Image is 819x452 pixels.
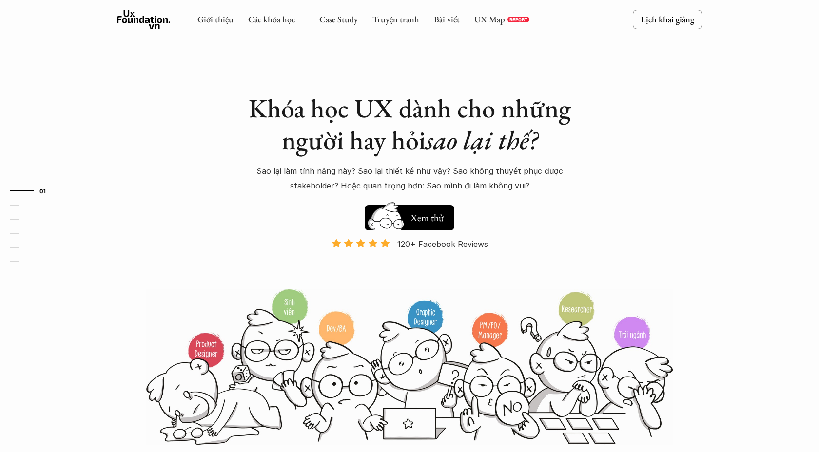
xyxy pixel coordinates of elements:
[507,17,529,22] a: REPORT
[397,237,488,251] p: 120+ Facebook Reviews
[641,14,694,25] p: Lịch khai giảng
[197,14,234,25] a: Giới thiệu
[365,200,454,230] a: Xem thử
[319,14,358,25] a: Case Study
[372,14,419,25] a: Truyện tranh
[239,164,580,193] p: Sao lại làm tính năng này? Sao lại thiết kế như vậy? Sao không thuyết phục được stakeholder? Hoặc...
[239,93,580,156] h1: Khóa học UX dành cho những người hay hỏi
[633,10,702,29] a: Lịch khai giảng
[10,185,56,197] a: 01
[410,211,444,225] h5: Xem thử
[248,14,295,25] a: Các khóa học
[474,14,505,25] a: UX Map
[323,238,496,287] a: 120+ Facebook Reviews
[39,187,46,194] strong: 01
[509,17,527,22] p: REPORT
[426,123,538,157] em: sao lại thế?
[434,14,460,25] a: Bài viết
